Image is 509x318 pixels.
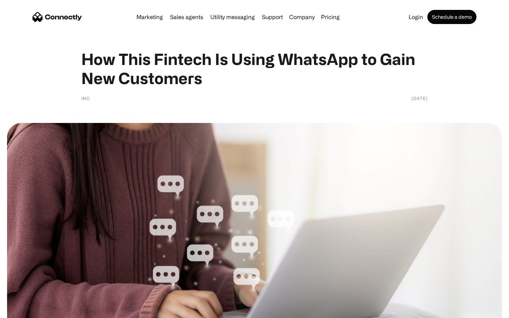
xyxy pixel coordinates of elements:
[289,12,315,22] div: Company
[7,306,42,316] aside: Language selected: English
[207,14,258,20] a: Utility messaging
[411,95,428,102] div: [DATE]
[406,14,426,20] a: Login
[427,10,476,24] a: Schedule a demo
[14,306,42,316] ul: Language list
[81,49,428,88] h1: How This Fintech Is Using WhatsApp to Gain New Customers
[167,14,206,20] a: Sales agents
[134,14,166,20] a: Marketing
[259,14,286,20] a: Support
[318,14,343,20] a: Pricing
[81,95,90,102] div: INC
